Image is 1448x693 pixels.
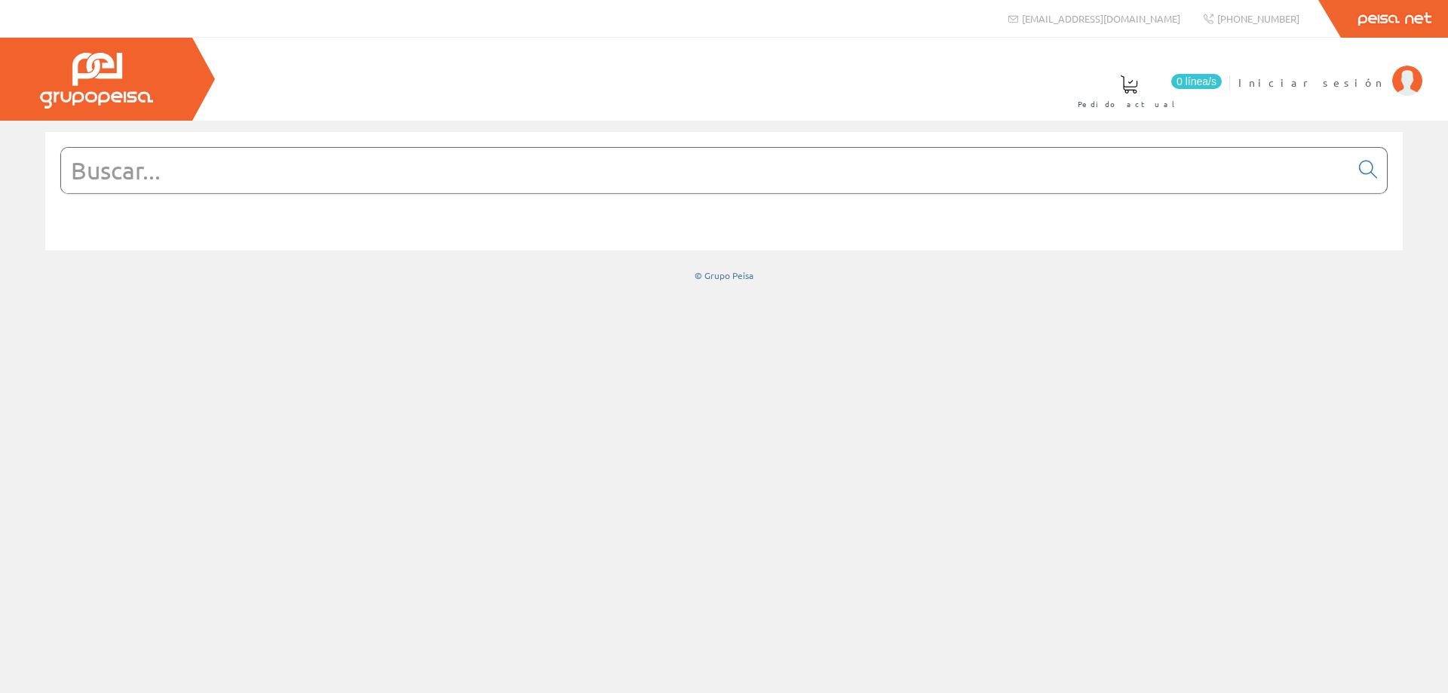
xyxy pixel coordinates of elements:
[1238,63,1422,77] a: Iniciar sesión
[1238,75,1385,90] span: Iniciar sesión
[1217,12,1299,25] span: [PHONE_NUMBER]
[61,148,1350,193] input: Buscar...
[1022,12,1180,25] span: [EMAIL_ADDRESS][DOMAIN_NAME]
[1171,74,1222,89] span: 0 línea/s
[45,269,1403,282] div: © Grupo Peisa
[1078,97,1180,112] span: Pedido actual
[40,53,153,109] img: Grupo Peisa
